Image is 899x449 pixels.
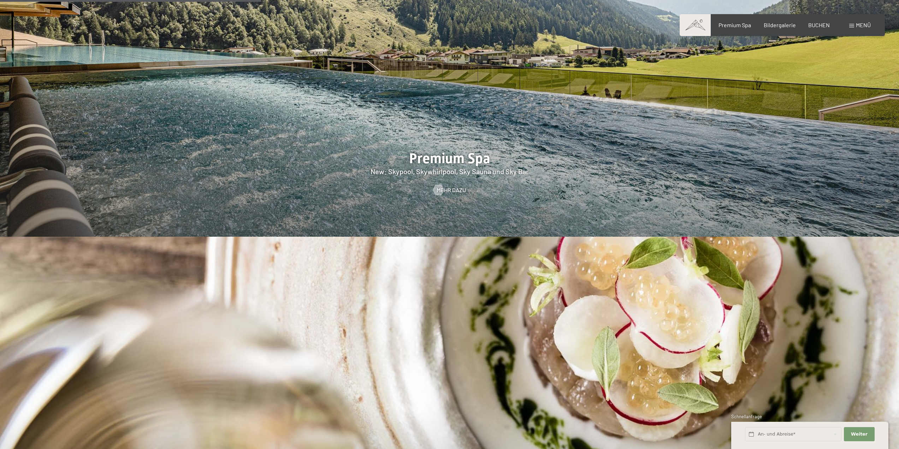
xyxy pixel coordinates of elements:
a: BUCHEN [808,22,830,28]
span: Schnellanfrage [731,414,762,419]
span: Menü [856,22,871,28]
a: Premium Spa [718,22,751,28]
a: Bildergalerie [764,22,796,28]
span: Weiter [851,431,868,437]
span: Mehr dazu [437,186,466,194]
a: Mehr dazu [433,186,466,194]
button: Weiter [844,427,874,442]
